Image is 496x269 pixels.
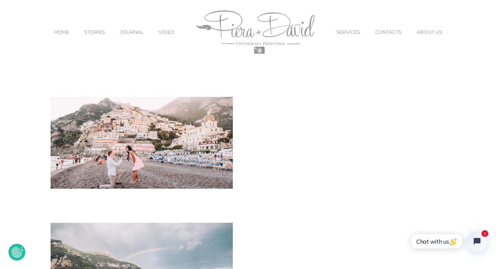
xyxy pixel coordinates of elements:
[159,30,174,34] span: VIDEO
[120,30,143,34] span: JOURNAL
[54,18,69,46] a: HOME
[336,18,360,46] a: SERVICES
[375,18,402,46] a: CONTACTS
[196,10,314,54] img: Piera Plus David Photography Positano Logo
[54,30,69,34] span: HOME
[336,30,360,34] span: SERVICES
[159,18,174,46] a: VIDEO
[84,30,105,34] span: STORIES
[375,30,402,34] span: CONTACTS
[84,18,105,46] a: STORIES
[120,18,143,46] a: JOURNAL
[417,18,442,46] a: ABOUT US
[417,30,442,34] span: ABOUT US
[8,244,25,261] button: Revoke Icon
[401,222,496,269] iframe: Tidio Chat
